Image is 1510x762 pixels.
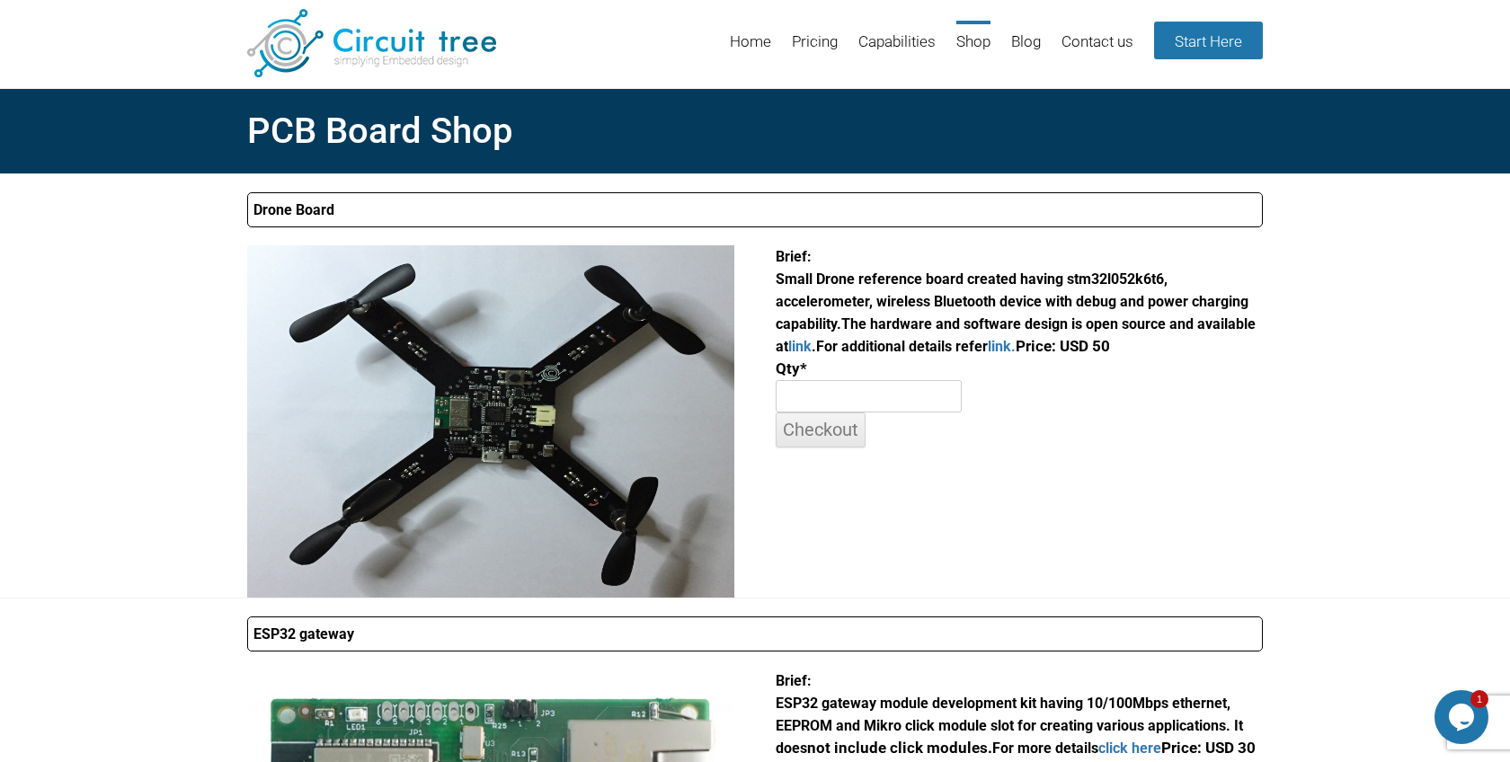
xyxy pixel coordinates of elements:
a: Contact us [1061,21,1133,79]
span: For additional details refer [816,338,1016,355]
img: Circuit Tree [247,9,496,77]
a: Home [730,21,771,79]
a: Capabilities [858,21,936,79]
iframe: chat widget [1434,690,1492,744]
span: For more details [992,740,1161,757]
summary: Drone Board [247,192,1263,227]
a: click here [1098,740,1161,757]
input: Checkout [776,412,866,447]
span: ESP32 gateway module development kit having 10/100Mbps ethernet, EEPROM and Mikro click module sl... [776,672,1243,757]
span: The hardware and software design is open source and available at . [776,315,1256,355]
a: link [788,338,812,355]
a: Shop [956,21,990,79]
div: Price: USD 50 Qty [776,245,1263,447]
span: Brief: [776,672,812,689]
a: link. [988,338,1016,355]
h1: PCB Board Shop [247,104,1263,158]
span: Brief: Small Drone reference board created having stm32l052k6t6, accelerometer, wireless Bluetoot... [776,248,1248,332]
summary: ESP32 gateway [247,616,1263,651]
a: Blog [1011,21,1041,79]
a: Pricing [792,21,838,79]
a: Start Here [1154,22,1263,59]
